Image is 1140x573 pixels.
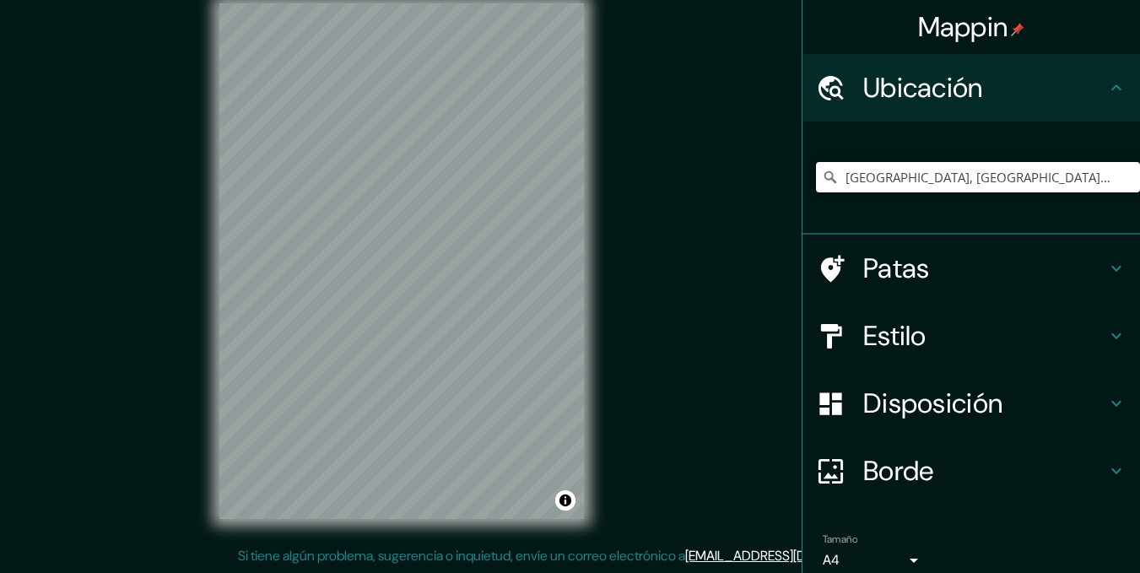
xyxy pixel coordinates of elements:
[802,54,1140,122] div: Ubicación
[802,437,1140,505] div: Borde
[555,490,575,511] button: Activar o desactivar atribución
[238,547,685,565] font: Si tiene algún problema, sugerencia o inquietud, envíe un correo electrónico a
[863,386,1002,421] font: Disposición
[863,251,930,286] font: Patas
[823,532,857,546] font: Tamaño
[816,162,1140,192] input: Elige tu ciudad o zona
[863,318,927,354] font: Estilo
[219,3,584,519] canvas: Mapa
[863,453,934,489] font: Borde
[918,9,1008,45] font: Mappin
[685,547,894,565] a: [EMAIL_ADDRESS][DOMAIN_NAME]
[1011,23,1024,36] img: pin-icon.png
[802,235,1140,302] div: Patas
[802,302,1140,370] div: Estilo
[863,70,983,105] font: Ubicación
[823,551,840,569] font: A4
[802,370,1140,437] div: Disposición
